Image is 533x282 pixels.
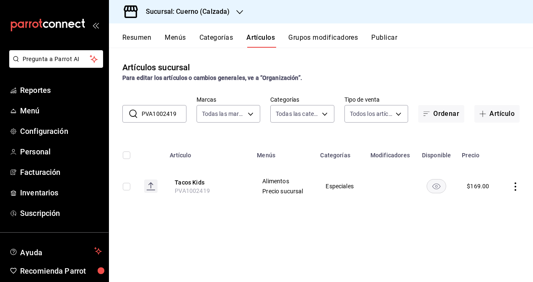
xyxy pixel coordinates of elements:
button: Ordenar [418,105,464,123]
th: Artículo [165,139,252,166]
button: Grupos modificadores [288,33,358,48]
button: Menús [165,33,186,48]
button: Pregunta a Parrot AI [9,50,103,68]
label: Marcas [197,97,261,103]
th: Precio [457,139,500,166]
span: Precio sucursal [262,188,305,194]
span: Facturación [20,167,102,178]
span: Recomienda Parrot [20,265,102,277]
div: navigation tabs [122,33,533,48]
th: Disponible [416,139,457,166]
span: Especiales [326,183,355,189]
label: Tipo de venta [344,97,409,103]
button: edit-product-location [175,178,242,187]
strong: Para editar los artículos o cambios generales, ve a “Organización”. [122,74,302,81]
th: Menús [252,139,315,166]
span: Todas las categorías, Sin categoría [276,110,319,118]
span: Suscripción [20,208,102,219]
button: Publicar [371,33,397,48]
div: Artículos sucursal [122,61,190,74]
span: Configuración [20,126,102,137]
span: Todas las marcas, Sin marca [202,110,245,118]
span: Ayuda [20,246,91,256]
h3: Sucursal: Cuerno (Calzada) [139,7,230,17]
span: PVA1002419 [175,187,210,194]
span: Menú [20,105,102,116]
button: availability-product [427,179,446,193]
span: Todos los artículos [350,110,393,118]
span: Personal [20,146,102,157]
button: Resumen [122,33,151,48]
a: Pregunta a Parrot AI [6,61,103,69]
button: open_drawer_menu [92,22,99,28]
input: Buscar artículo [142,105,186,122]
button: Categorías [199,33,233,48]
button: actions [511,182,520,191]
label: Categorías [270,97,334,103]
div: $ 169.00 [467,182,489,190]
button: Artículos [246,33,275,48]
span: Alimentos [262,178,305,184]
th: Modificadores [365,139,416,166]
span: Inventarios [20,187,102,198]
span: Pregunta a Parrot AI [23,55,90,64]
th: Categorías [315,139,365,166]
span: Reportes [20,85,102,96]
button: Artículo [474,105,520,123]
